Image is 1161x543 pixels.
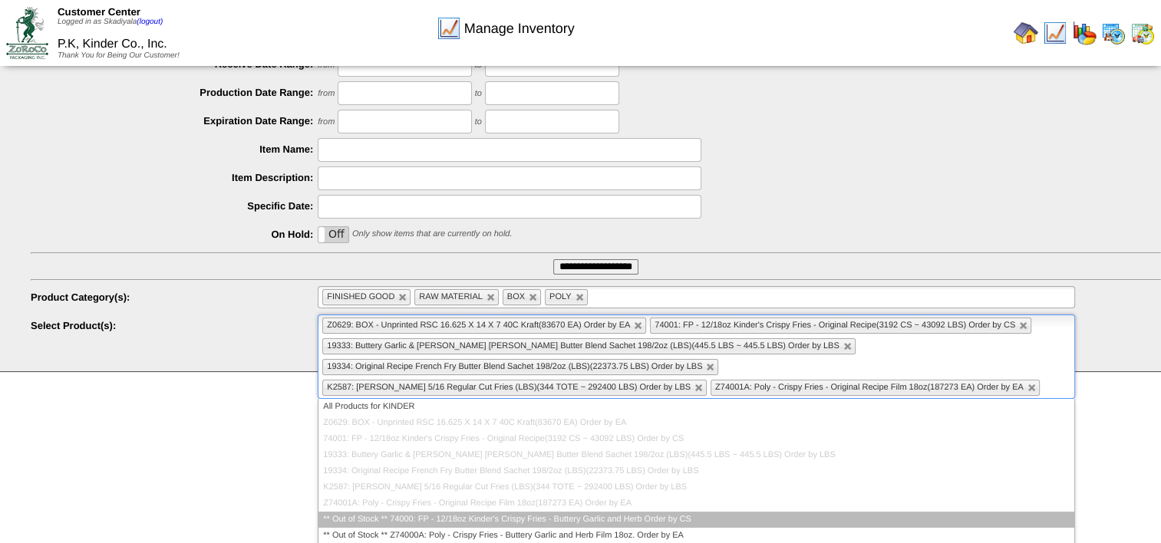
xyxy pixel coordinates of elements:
[31,115,318,127] label: Expiration Date Range:
[318,226,349,243] div: OnOff
[58,38,167,51] span: P.K, Kinder Co., Inc.
[318,512,1074,528] li: ** Out of Stock ** 74000: FP - 12/18oz Kinder's Crispy Fries - Buttery Garlic and Herb Order by CS
[327,383,691,392] span: K2587: [PERSON_NAME] 5/16 Regular Cut Fries (LBS)(344 TOTE ~ 292400 LBS) Order by LBS
[31,87,318,98] label: Production Date Range:
[475,117,482,127] span: to
[352,229,512,239] span: Only show items that are currently on hold.
[327,321,630,330] span: Z0629: BOX - Unprinted RSC 16.625 X 14 X 7 40C Kraft(83670 EA) Order by EA
[31,172,318,183] label: Item Description:
[318,89,335,98] span: from
[327,341,839,350] span: 19333: Buttery Garlic & [PERSON_NAME] [PERSON_NAME] Butter Blend Sachet 198/2oz (LBS)(445.5 LBS ~...
[1014,21,1038,45] img: home.gif
[31,320,318,331] label: Select Product(s):
[31,291,318,303] label: Product Category(s):
[419,292,483,301] span: RAW MATERIAL
[137,18,163,26] a: (logout)
[318,479,1074,495] li: K2587: [PERSON_NAME] 5/16 Regular Cut Fries (LBS)(344 TOTE ~ 292400 LBS) Order by LBS
[318,227,348,242] label: Off
[1043,21,1067,45] img: line_graph.gif
[58,51,180,60] span: Thank You for Being Our Customer!
[1130,21,1155,45] img: calendarinout.gif
[318,399,1074,415] li: All Products for KINDER
[58,6,140,18] span: Customer Center
[437,16,461,41] img: line_graph.gif
[318,117,335,127] span: from
[475,89,482,98] span: to
[58,18,163,26] span: Logged in as Skadiyala
[318,415,1074,431] li: Z0629: BOX - Unprinted RSC 16.625 X 14 X 7 40C Kraft(83670 EA) Order by EA
[318,463,1074,479] li: 19334: Original Recipe French Fry Butter Blend Sachet 198/2oz (LBS)(22373.75 LBS) Order by LBS
[318,495,1074,512] li: Z74001A: Poly - Crispy Fries - Original Recipe Film 18oz(187273 EA) Order by EA
[715,383,1024,392] span: Z74001A: Poly - Crispy Fries - Original Recipe Film 18oz(187273 EA) Order by EA
[6,7,48,58] img: ZoRoCo_Logo(Green%26Foil)%20jpg.webp
[31,200,318,212] label: Specific Date:
[1072,21,1097,45] img: graph.gif
[549,292,572,301] span: POLY
[318,431,1074,447] li: 74001: FP - 12/18oz Kinder's Crispy Fries - Original Recipe(3192 CS ~ 43092 LBS) Order by CS
[655,321,1015,330] span: 74001: FP - 12/18oz Kinder's Crispy Fries - Original Recipe(3192 CS ~ 43092 LBS) Order by CS
[464,21,575,37] span: Manage Inventory
[507,292,525,301] span: BOX
[318,447,1074,463] li: 19333: Buttery Garlic & [PERSON_NAME] [PERSON_NAME] Butter Blend Sachet 198/2oz (LBS)(445.5 LBS ~...
[327,362,702,371] span: 19334: Original Recipe French Fry Butter Blend Sachet 198/2oz (LBS)(22373.75 LBS) Order by LBS
[31,229,318,240] label: On Hold:
[1101,21,1126,45] img: calendarprod.gif
[327,292,394,301] span: FINISHED GOOD
[31,143,318,155] label: Item Name:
